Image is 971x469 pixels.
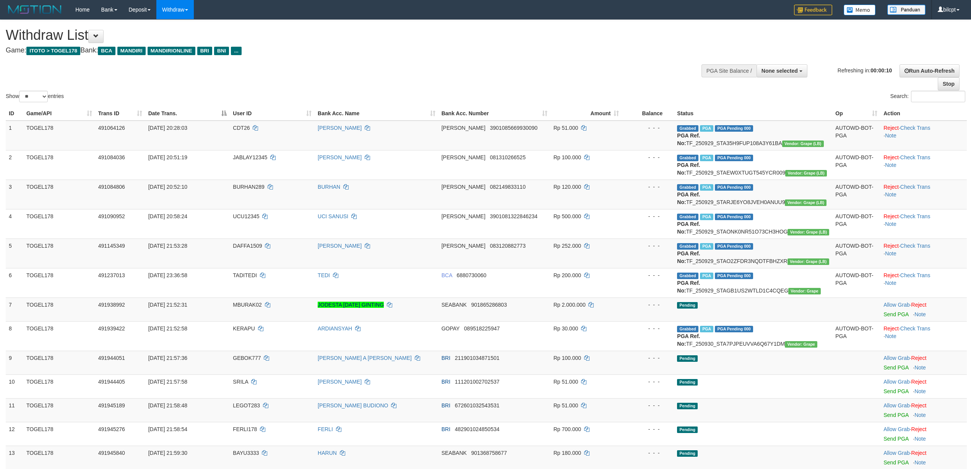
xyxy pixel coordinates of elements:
span: Copy 901368758677 to clipboard [471,450,507,456]
div: - - - [625,242,671,250]
a: Run Auto-Refresh [900,64,960,77]
td: AUTOWD-BOT-PGA [832,180,880,209]
span: [DATE] 20:51:19 [148,154,187,160]
span: CDT26 [233,125,250,131]
span: 491944051 [98,355,125,361]
a: Send PGA [883,388,908,394]
td: TOGEL178 [23,374,95,398]
a: Allow Grab [883,450,909,456]
th: Game/API: activate to sort column ascending [23,106,95,121]
span: BCA [442,272,452,278]
span: SEABANK [442,450,467,456]
td: · [880,422,967,446]
span: [DATE] 21:52:31 [148,302,187,308]
td: 12 [6,422,23,446]
a: Note [885,162,896,168]
a: Check Trans [900,125,930,131]
span: PGA Pending [715,214,753,220]
span: BCA [98,47,115,55]
td: TOGEL178 [23,209,95,239]
span: PGA Pending [715,184,753,191]
span: Grabbed [677,125,698,132]
div: - - - [625,154,671,161]
span: Marked by bilcs1 [700,243,713,250]
span: Pending [677,355,698,362]
span: [PERSON_NAME] [442,154,485,160]
td: 6 [6,268,23,297]
th: Op: activate to sort column ascending [832,106,880,121]
span: Vendor URL: https://settle31.1velocity.biz [788,288,821,294]
a: Reject [883,272,899,278]
label: Show entries [6,91,64,102]
td: TF_250929_STAGB1US2WTLD1C4CQEG [674,268,832,297]
div: - - - [625,325,671,332]
span: · [883,426,911,432]
span: BRI [442,379,450,385]
span: Rp 200.000 [554,272,581,278]
select: Showentries [19,91,48,102]
div: - - - [625,271,671,279]
span: BURHAN289 [233,184,264,190]
span: Copy 3901085669930090 to clipboard [490,125,538,131]
span: · [883,302,911,308]
a: Check Trans [900,154,930,160]
span: PGA Pending [715,125,753,132]
b: PGA Ref. No: [677,191,700,205]
span: PGA Pending [715,326,753,332]
span: 491084036 [98,154,125,160]
span: Copy 482901024850534 to clipboard [455,426,500,432]
span: Pending [677,302,698,309]
td: · [880,297,967,321]
span: [DATE] 21:53:28 [148,243,187,249]
span: Grabbed [677,273,698,279]
a: HARUN [318,450,337,456]
span: Pending [677,379,698,386]
td: · · [880,321,967,351]
td: TOGEL178 [23,121,95,150]
span: Rp 100.000 [554,154,581,160]
span: KERAPU [233,325,255,332]
span: 491945189 [98,402,125,409]
span: Marked by bilcs1 [700,326,713,332]
span: BRI [442,355,450,361]
span: Rp 51.000 [554,402,578,409]
div: - - - [625,402,671,409]
a: Note [914,388,926,394]
a: Check Trans [900,272,930,278]
span: · [883,355,911,361]
span: LEGOT283 [233,402,260,409]
a: Allow Grab [883,302,909,308]
span: Rp 51.000 [554,125,578,131]
a: Allow Grab [883,402,909,409]
span: ... [231,47,241,55]
a: Reject [883,154,899,160]
span: Copy 6880730060 to clipboard [456,272,486,278]
td: 1 [6,121,23,150]
td: 10 [6,374,23,398]
span: 491938992 [98,302,125,308]
span: PGA Pending [715,273,753,279]
td: · · [880,150,967,180]
a: Note [914,459,926,466]
span: Grabbed [677,326,698,332]
a: Note [914,412,926,418]
span: Copy 089518225947 to clipboard [464,325,500,332]
span: [DATE] 20:58:24 [148,213,187,219]
span: Vendor URL: https://settle31.1velocity.biz [785,341,817,348]
a: Reject [883,125,899,131]
span: [PERSON_NAME] [442,184,485,190]
img: panduan.png [887,5,926,15]
a: Note [885,191,896,198]
span: [DATE] 23:36:58 [148,272,187,278]
td: TOGEL178 [23,321,95,351]
span: 491944405 [98,379,125,385]
a: Note [885,250,896,257]
h1: Withdraw List [6,28,640,43]
a: UCI SANUSI [318,213,348,219]
span: Copy 083120882773 to clipboard [490,243,526,249]
a: Note [885,280,896,286]
label: Search: [890,91,965,102]
a: Reject [911,379,927,385]
a: Allow Grab [883,379,909,385]
td: TOGEL178 [23,180,95,209]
